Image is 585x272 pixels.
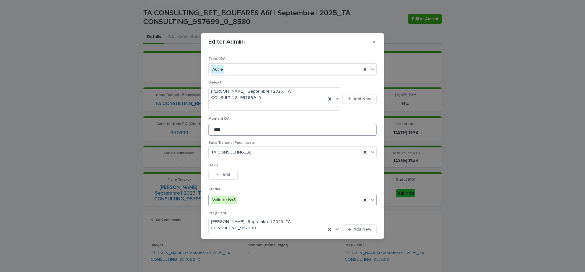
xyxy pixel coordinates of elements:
span: Devis [208,164,218,167]
span: [PERSON_NAME] | Septembre | 2025_TA CONSULTING_957699 [211,219,324,231]
button: Add New [342,224,377,234]
span: Add New [353,227,371,231]
div: Validée N+3 [211,196,237,204]
span: TA CONSULTING_BET [211,149,254,156]
span: Sous Traitant | Fournisseur [208,141,255,145]
span: Status [208,187,220,191]
span: Type - DA [208,57,225,61]
span: [PERSON_NAME] | Septembre | 2025_TA CONSULTING_957699_0 [211,88,324,101]
p: Editer Admini [208,38,245,45]
span: Budget [208,81,221,84]
button: Add New [342,94,377,104]
button: Add [208,170,238,180]
span: Add New [353,97,371,101]
span: Montant DA [208,117,229,121]
div: Autre [211,65,224,74]
span: PO (Client) [208,211,228,215]
span: Add [222,173,230,177]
